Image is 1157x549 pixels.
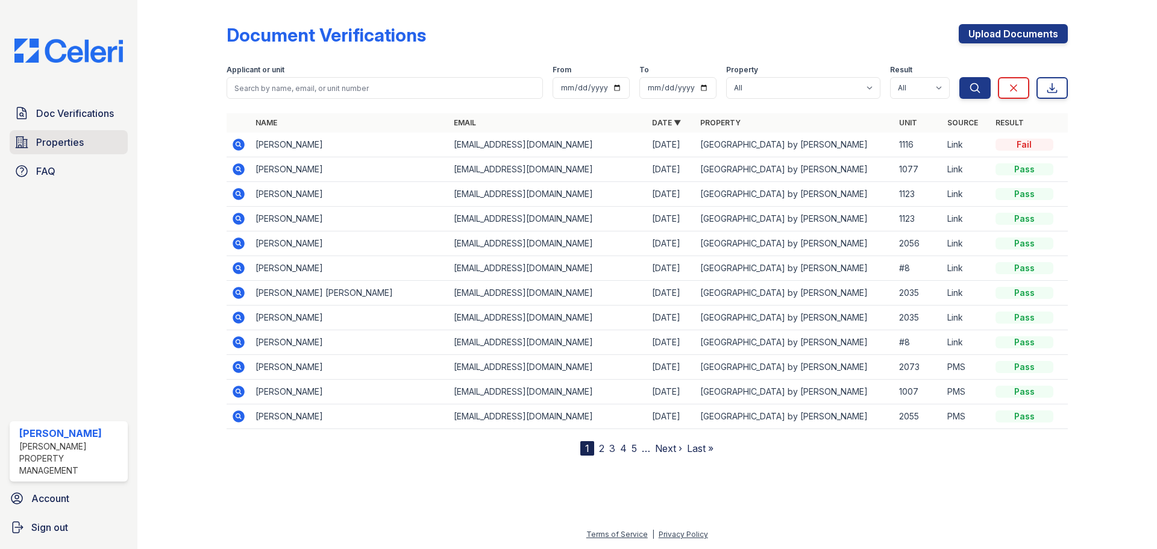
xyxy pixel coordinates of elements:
a: Doc Verifications [10,101,128,125]
td: [DATE] [647,231,695,256]
span: Sign out [31,520,68,535]
td: [DATE] [647,182,695,207]
td: [DATE] [647,207,695,231]
td: [PERSON_NAME] [251,256,449,281]
td: [EMAIL_ADDRESS][DOMAIN_NAME] [449,380,647,404]
div: Document Verifications [227,24,426,46]
td: [DATE] [647,330,695,355]
td: [DATE] [647,157,695,182]
td: [EMAIL_ADDRESS][DOMAIN_NAME] [449,404,647,429]
td: #8 [894,330,942,355]
div: Pass [996,361,1053,373]
label: From [553,65,571,75]
td: [PERSON_NAME] [251,133,449,157]
td: 1116 [894,133,942,157]
img: CE_Logo_Blue-a8612792a0a2168367f1c8372b55b34899dd931a85d93a1a3d3e32e68fde9ad4.png [5,39,133,63]
td: Link [942,182,991,207]
a: Last » [687,442,713,454]
div: Pass [996,410,1053,422]
a: 4 [620,442,627,454]
td: [PERSON_NAME] [251,207,449,231]
div: Pass [996,163,1053,175]
span: Properties [36,135,84,149]
td: [EMAIL_ADDRESS][DOMAIN_NAME] [449,133,647,157]
td: [PERSON_NAME] [251,355,449,380]
td: Link [942,207,991,231]
td: [EMAIL_ADDRESS][DOMAIN_NAME] [449,256,647,281]
a: Upload Documents [959,24,1068,43]
td: [GEOGRAPHIC_DATA] by [PERSON_NAME] [695,256,894,281]
span: Account [31,491,69,506]
div: [PERSON_NAME] [19,426,123,441]
td: [PERSON_NAME] [251,157,449,182]
a: Next › [655,442,682,454]
td: Link [942,256,991,281]
td: [PERSON_NAME] [251,380,449,404]
td: PMS [942,404,991,429]
td: Link [942,330,991,355]
td: [EMAIL_ADDRESS][DOMAIN_NAME] [449,182,647,207]
td: Link [942,157,991,182]
a: Privacy Policy [659,530,708,539]
td: [PERSON_NAME] [251,231,449,256]
div: Pass [996,312,1053,324]
td: PMS [942,380,991,404]
td: 2056 [894,231,942,256]
td: [GEOGRAPHIC_DATA] by [PERSON_NAME] [695,281,894,306]
td: [PERSON_NAME] [251,330,449,355]
td: [EMAIL_ADDRESS][DOMAIN_NAME] [449,157,647,182]
td: [DATE] [647,355,695,380]
td: 1007 [894,380,942,404]
a: 2 [599,442,604,454]
td: [GEOGRAPHIC_DATA] by [PERSON_NAME] [695,182,894,207]
td: [DATE] [647,404,695,429]
td: Link [942,133,991,157]
a: Name [256,118,277,127]
div: Pass [996,213,1053,225]
td: [GEOGRAPHIC_DATA] by [PERSON_NAME] [695,330,894,355]
label: To [639,65,649,75]
td: [PERSON_NAME] [PERSON_NAME] [251,281,449,306]
div: Pass [996,386,1053,398]
span: Doc Verifications [36,106,114,121]
div: | [652,530,654,539]
td: [DATE] [647,256,695,281]
a: Property [700,118,741,127]
div: Pass [996,237,1053,249]
td: [PERSON_NAME] [251,182,449,207]
a: 5 [632,442,637,454]
td: 1123 [894,182,942,207]
td: [DATE] [647,281,695,306]
td: [GEOGRAPHIC_DATA] by [PERSON_NAME] [695,231,894,256]
td: [EMAIL_ADDRESS][DOMAIN_NAME] [449,281,647,306]
label: Property [726,65,758,75]
td: [EMAIL_ADDRESS][DOMAIN_NAME] [449,231,647,256]
td: Link [942,281,991,306]
div: Fail [996,139,1053,151]
td: [GEOGRAPHIC_DATA] by [PERSON_NAME] [695,207,894,231]
input: Search by name, email, or unit number [227,77,543,99]
td: 2073 [894,355,942,380]
div: 1 [580,441,594,456]
td: [GEOGRAPHIC_DATA] by [PERSON_NAME] [695,133,894,157]
td: [PERSON_NAME] [251,404,449,429]
td: [EMAIL_ADDRESS][DOMAIN_NAME] [449,207,647,231]
a: Source [947,118,978,127]
td: 2055 [894,404,942,429]
span: … [642,441,650,456]
td: [PERSON_NAME] [251,306,449,330]
td: [EMAIL_ADDRESS][DOMAIN_NAME] [449,330,647,355]
td: [GEOGRAPHIC_DATA] by [PERSON_NAME] [695,157,894,182]
a: Sign out [5,515,133,539]
a: Date ▼ [652,118,681,127]
td: [EMAIL_ADDRESS][DOMAIN_NAME] [449,306,647,330]
td: [GEOGRAPHIC_DATA] by [PERSON_NAME] [695,355,894,380]
td: [DATE] [647,306,695,330]
label: Applicant or unit [227,65,284,75]
div: [PERSON_NAME] Property Management [19,441,123,477]
a: FAQ [10,159,128,183]
div: Pass [996,287,1053,299]
a: Unit [899,118,917,127]
td: [DATE] [647,133,695,157]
